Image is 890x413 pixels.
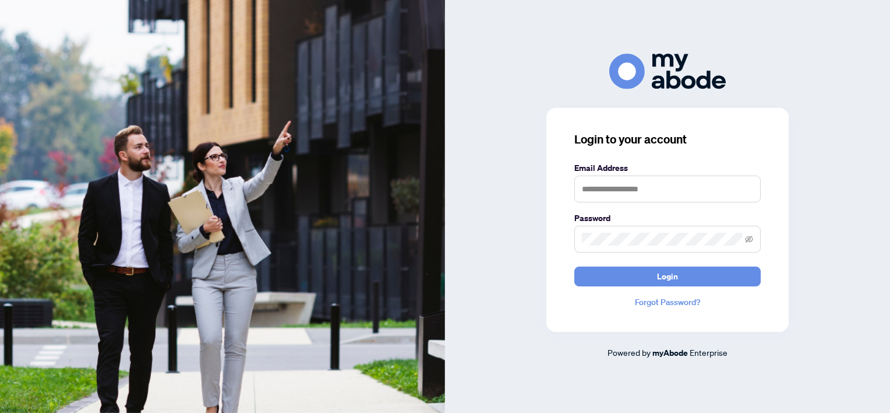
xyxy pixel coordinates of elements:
[657,267,678,286] span: Login
[574,131,761,148] h3: Login to your account
[609,54,726,89] img: ma-logo
[690,347,727,358] span: Enterprise
[608,347,651,358] span: Powered by
[745,235,753,243] span: eye-invisible
[652,346,688,359] a: myAbode
[574,296,761,309] a: Forgot Password?
[574,162,761,174] label: Email Address
[574,267,761,286] button: Login
[574,212,761,225] label: Password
